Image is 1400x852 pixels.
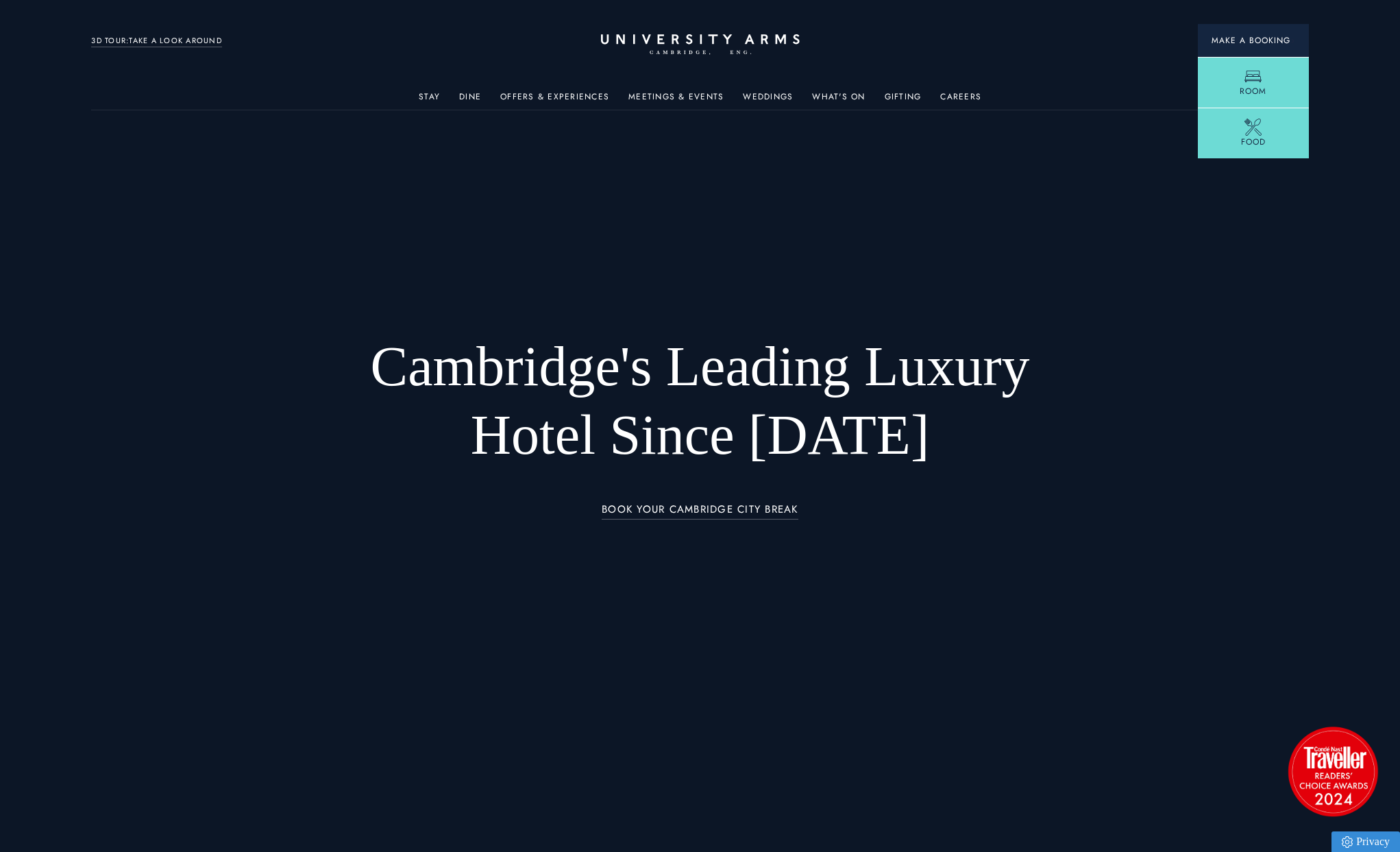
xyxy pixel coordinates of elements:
[628,92,724,110] a: Meetings & Events
[334,332,1066,470] h1: Cambridge's Leading Luxury Hotel Since [DATE]
[1241,136,1266,148] span: Food
[1198,57,1309,108] a: Room
[1198,24,1309,57] button: Make a BookingArrow icon
[885,92,922,110] a: Gifting
[1331,831,1400,852] a: Privacy
[1290,38,1295,43] img: Arrow icon
[1281,720,1384,823] img: image-2524eff8f0c5d55edbf694693304c4387916dea5-1501x1501-png
[419,92,440,110] a: Stay
[743,92,793,110] a: Weddings
[1342,836,1353,848] img: Privacy
[812,92,865,110] a: What's On
[601,34,800,56] a: Home
[940,92,981,110] a: Careers
[1212,34,1295,47] span: Make a Booking
[1198,108,1309,158] a: Food
[500,92,609,110] a: Offers & Experiences
[1240,85,1266,97] span: Room
[91,35,222,47] a: 3D TOUR:TAKE A LOOK AROUND
[602,504,798,520] a: BOOK YOUR CAMBRIDGE CITY BREAK
[459,92,481,110] a: Dine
